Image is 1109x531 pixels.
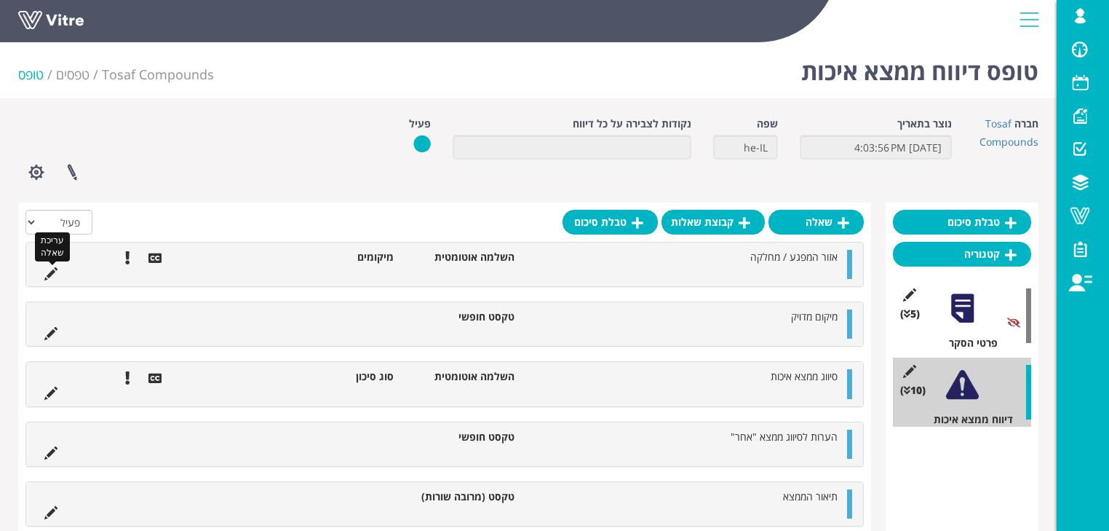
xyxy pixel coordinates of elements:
li: טופס [18,66,56,84]
label: פעיל [409,117,431,131]
span: (10 ) [900,383,926,398]
a: קטגוריה [893,242,1031,267]
li: השלמה אוטומטית [401,250,522,264]
span: הערות לסיווג ממצא "אחר" [731,430,838,444]
span: תיאור הממצא [783,489,838,503]
span: סיווג ממצא איכות [771,369,838,383]
label: חברה [1014,117,1038,131]
li: טקסט חופשי [401,430,522,444]
label: נקודות לצבירה על כל דיווח [573,117,691,131]
a: טבלת סיכום [563,210,658,235]
li: סוג סיכון [279,369,401,384]
a: קבוצת שאלות [661,210,765,235]
img: yes [413,135,431,153]
li: השלמה אוטומטית [401,369,522,384]
label: שפה [757,117,778,131]
span: אזור המפגע / מחלקה [750,250,838,264]
li: טקסט (מרובה שורות) [401,489,522,504]
a: טפסים [56,66,90,83]
div: עריכת שאלה [35,232,70,261]
label: נוצר בתאריך [897,117,952,131]
div: דיווח ממצא איכות [904,412,1031,427]
span: (5 ) [900,307,920,321]
a: טבלת סיכום [893,210,1031,235]
li: טקסט חופשי [401,310,522,324]
a: Tosaf Compounds [979,117,1038,149]
span: מיקום מדויק [791,310,838,323]
h1: טופס דיווח ממצא איכות [801,36,1038,98]
span: 331 [102,66,214,83]
a: שאלה [768,210,864,235]
div: פרטי הסקר [904,336,1031,350]
li: מיקומים [279,250,401,264]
